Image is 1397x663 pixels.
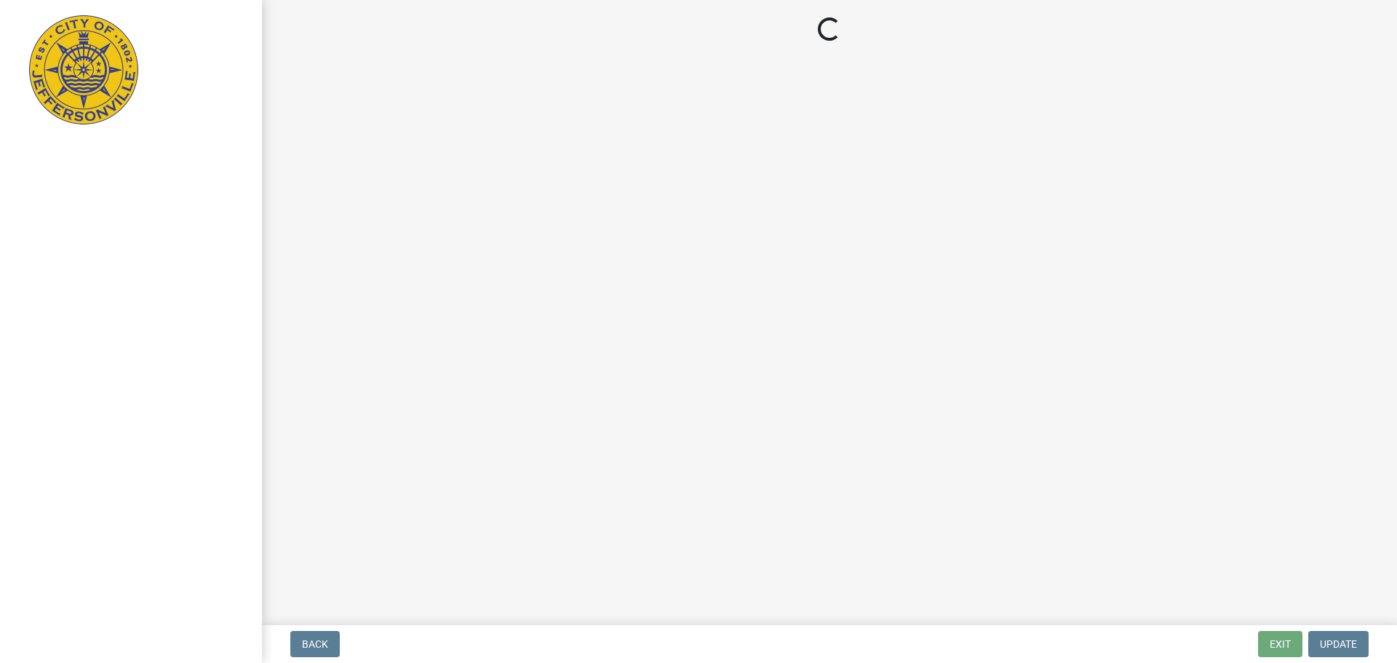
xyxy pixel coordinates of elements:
[1320,638,1357,650] span: Update
[1258,631,1302,657] button: Exit
[1308,631,1369,657] button: Update
[29,15,138,124] img: City of Jeffersonville, Indiana
[290,631,340,657] button: Back
[302,638,328,650] span: Back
